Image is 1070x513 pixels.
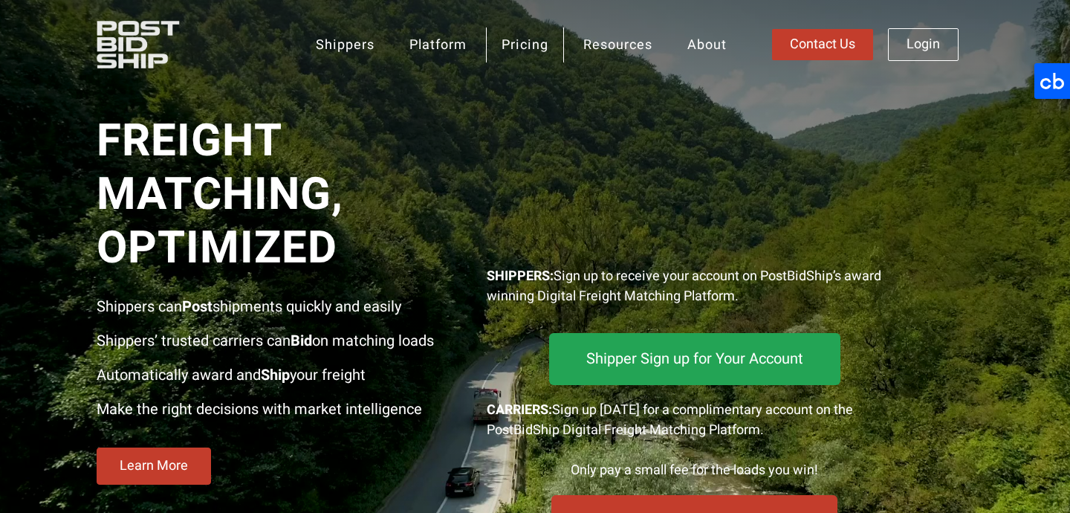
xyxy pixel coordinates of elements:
strong: Post [182,296,213,317]
a: Platform [394,28,482,62]
a: Shipper Sign up for Your Account [549,333,840,385]
p: Make the right decisions with market intelligence [97,399,464,421]
p: Shippers’ trusted carriers can on matching loads [97,330,464,352]
span: Learn More [120,459,188,473]
a: Learn More [97,448,211,485]
strong: Bid [291,330,312,352]
img: PostBidShip [97,21,227,68]
span: Login [907,38,940,51]
span: Shipper Sign up for Your Account [586,352,803,367]
p: Sign up to receive your account on PostBidShip’s award winning Digital Freight Matching Platform. [487,266,903,306]
a: About [672,28,742,62]
strong: SHIPPERS: [487,266,554,286]
a: Pricing [486,28,564,62]
a: Resources [568,28,668,62]
a: Contact Us [772,29,873,60]
span: Freight Matching, Optimized [97,114,464,275]
span: Contact Us [790,38,855,51]
div: Only pay a small fee for the loads you win! [487,460,903,480]
div: Sign up [DATE] for a complimentary account on the PostBidShip Digital Freight Matching Platform. [487,400,903,440]
a: Shippers [300,28,390,62]
a: Login [888,28,959,61]
p: Shippers can shipments quickly and easily [97,296,464,318]
strong: Ship [261,364,290,386]
strong: CARRIERS: [487,400,552,420]
p: Automatically award and your freight [97,364,464,387]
